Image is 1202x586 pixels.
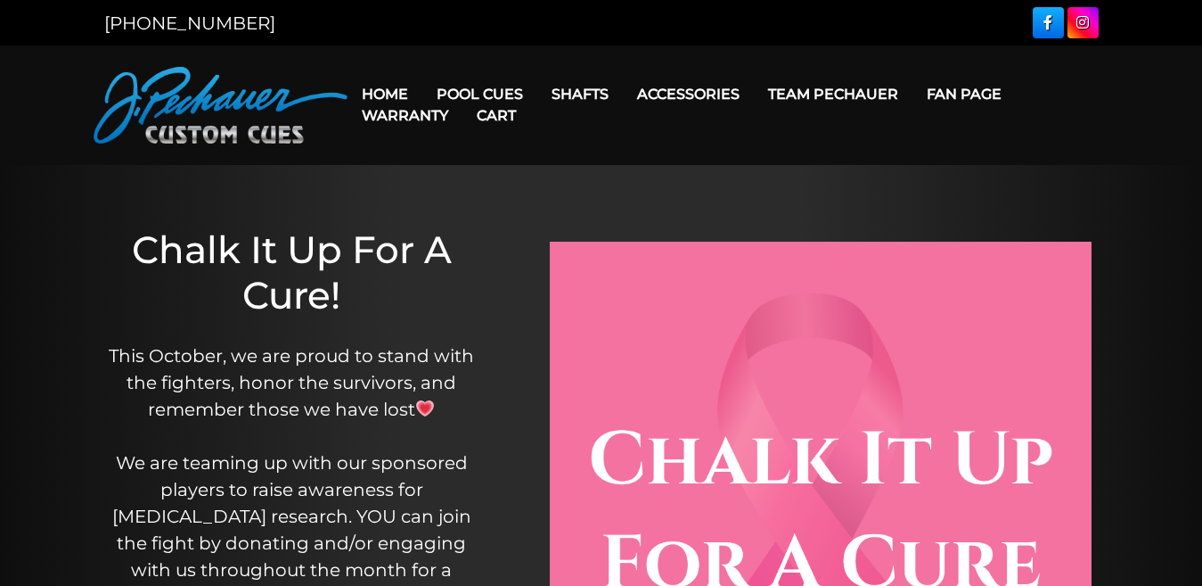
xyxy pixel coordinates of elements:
a: Team Pechauer [754,71,912,117]
a: Fan Page [912,71,1016,117]
img: 💗 [416,400,434,417]
a: Accessories [623,71,754,117]
a: Shafts [537,71,623,117]
h1: Chalk It Up For A Cure! [99,227,484,318]
a: Home [348,71,422,117]
a: Cart [462,93,530,138]
a: Warranty [348,93,462,138]
a: [PHONE_NUMBER] [104,12,275,34]
a: Pool Cues [422,71,537,117]
img: Pechauer Custom Cues [94,67,348,144]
